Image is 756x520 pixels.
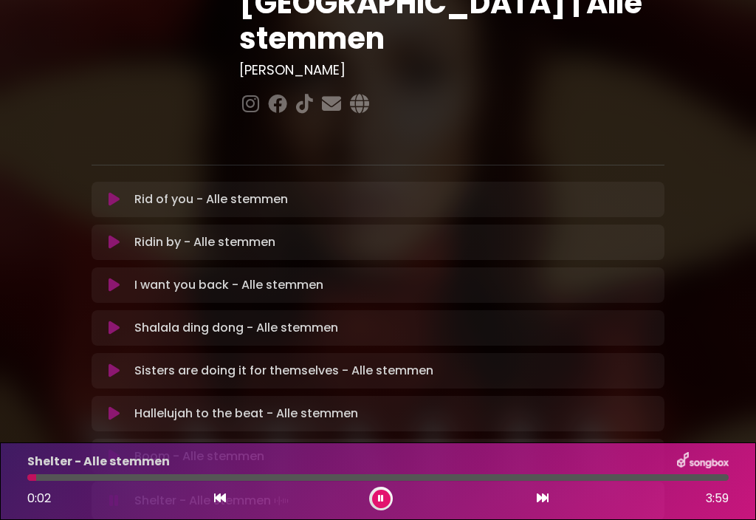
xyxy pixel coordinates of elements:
span: 3:59 [706,490,729,507]
p: Hallelujah to the beat - Alle stemmen [134,405,358,422]
h3: [PERSON_NAME] [239,62,664,78]
span: 0:02 [27,490,51,507]
p: Shalala ding dong - Alle stemmen [134,319,338,337]
img: songbox-logo-white.png [677,452,729,471]
p: Shelter - Alle stemmen [27,453,170,471]
p: I want you back - Alle stemmen [134,276,323,294]
p: Ridin by - Alle stemmen [134,233,275,251]
p: Rid of you - Alle stemmen [134,191,288,208]
p: Sisters are doing it for themselves - Alle stemmen [134,362,433,380]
